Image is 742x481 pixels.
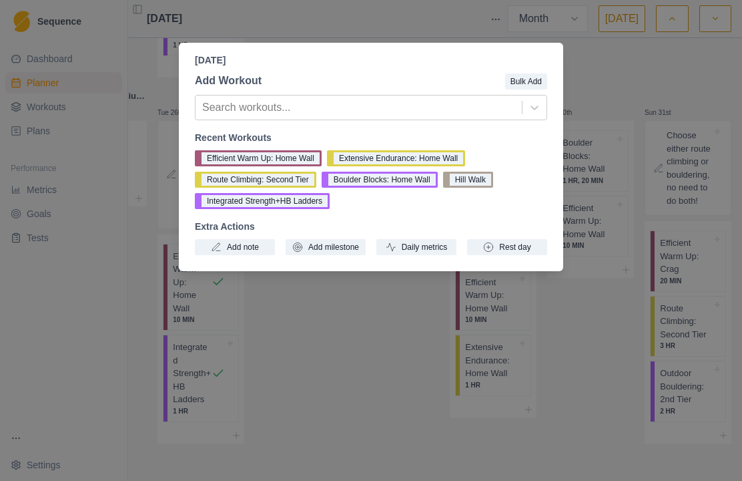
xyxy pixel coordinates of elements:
[195,150,322,166] button: Efficient Warm Up: Home Wall
[327,150,465,166] button: Extensive Endurance: Home Wall
[195,53,547,67] p: [DATE]
[195,239,275,255] button: Add note
[467,239,547,255] button: Rest day
[195,172,316,188] button: Route Climbing: Second Tier
[322,172,438,188] button: Boulder Blocks: Home Wall
[505,73,547,90] button: Bulk Add
[376,239,456,255] button: Daily metrics
[195,193,330,209] button: Integrated Strength+HB Ladders
[195,220,547,234] p: Extra Actions
[195,73,262,89] p: Add Workout
[286,239,366,255] button: Add milestone
[443,172,493,188] button: Hill Walk
[195,131,547,145] p: Recent Workouts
